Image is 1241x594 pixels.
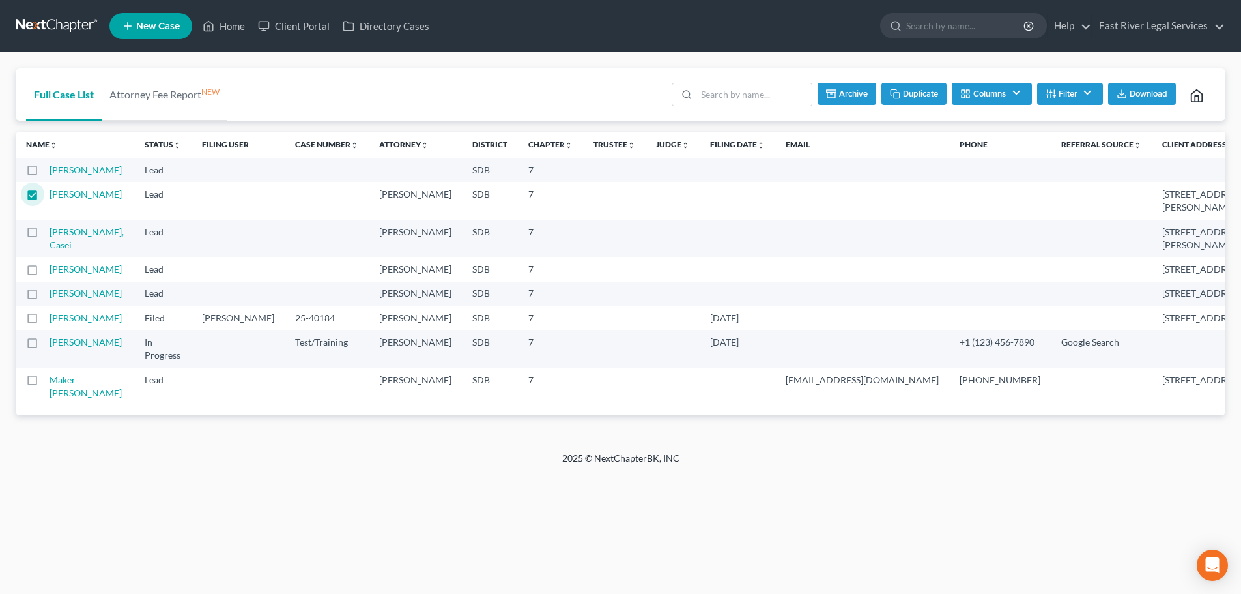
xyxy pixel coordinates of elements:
button: Duplicate [881,83,947,105]
a: Referral Sourceunfold_more [1061,140,1141,149]
td: Test/Training [285,330,369,367]
td: In Progress [134,330,192,367]
a: Judgeunfold_more [656,140,689,149]
th: Email [775,132,949,158]
a: [PERSON_NAME] [50,263,122,275]
td: [PERSON_NAME] [369,257,462,281]
sup: NEW [201,87,220,97]
a: [PERSON_NAME], Casei [50,226,124,250]
td: Lead [134,368,192,405]
a: [PERSON_NAME] [50,164,122,175]
i: unfold_more [350,141,358,149]
i: unfold_more [50,141,57,149]
th: Phone [949,132,1051,158]
td: 7 [518,257,583,281]
a: [PERSON_NAME] [50,336,122,348]
td: Lead [134,282,192,306]
i: unfold_more [627,141,635,149]
td: [PERSON_NAME] [369,282,462,306]
input: Search by name... [906,14,1025,38]
td: SDB [462,368,518,405]
td: SDB [462,330,518,367]
a: [PERSON_NAME] [50,312,122,323]
td: Lead [134,220,192,257]
i: unfold_more [681,141,689,149]
span: Download [1130,89,1167,99]
a: Directory Cases [336,14,436,38]
td: Filed [134,306,192,330]
a: East River Legal Services [1092,14,1225,38]
a: Statusunfold_more [145,140,181,149]
span: New Case [136,22,180,31]
td: Google Search [1051,330,1152,367]
td: Lead [134,182,192,219]
th: District [462,132,518,158]
td: 7 [518,306,583,330]
td: SDB [462,257,518,281]
a: Chapterunfold_more [528,140,573,149]
td: Lead [134,158,192,182]
button: Columns [952,83,1031,105]
td: SDB [462,158,518,182]
td: [PERSON_NAME] [369,330,462,367]
th: Filing User [192,132,285,158]
button: Filter [1037,83,1103,105]
pre: +1 (123) 456-7890 [960,336,1040,349]
td: Lead [134,257,192,281]
i: unfold_more [565,141,573,149]
a: Trusteeunfold_more [593,140,635,149]
td: [DATE] [700,330,775,367]
a: Home [196,14,251,38]
i: unfold_more [173,141,181,149]
td: 7 [518,158,583,182]
button: Download [1108,83,1176,105]
td: SDB [462,182,518,219]
div: 2025 © NextChapterBK, INC [250,452,992,475]
td: SDB [462,220,518,257]
td: [DATE] [700,306,775,330]
a: Client Portal [251,14,336,38]
a: Filing Dateunfold_more [710,140,765,149]
td: 7 [518,220,583,257]
td: [PERSON_NAME] [369,182,462,219]
a: [PERSON_NAME] [50,188,122,200]
td: 25-40184 [285,306,369,330]
pre: [PHONE_NUMBER] [960,374,1040,387]
td: SDB [462,306,518,330]
div: Open Intercom Messenger [1197,550,1228,581]
td: 7 [518,330,583,367]
a: Attorney Fee ReportNEW [102,68,227,121]
a: Maker [PERSON_NAME] [50,374,122,398]
i: unfold_more [1134,141,1141,149]
a: Full Case List [26,68,102,121]
input: Search by name... [696,83,812,106]
td: [PERSON_NAME] [369,368,462,405]
td: [PERSON_NAME] [369,306,462,330]
a: Attorneyunfold_more [379,140,429,149]
pre: [EMAIL_ADDRESS][DOMAIN_NAME] [786,374,939,387]
td: [PERSON_NAME] [192,306,285,330]
td: SDB [462,282,518,306]
td: 7 [518,368,583,405]
td: 7 [518,282,583,306]
a: Case Numberunfold_more [295,140,358,149]
button: Archive [818,83,876,105]
td: 7 [518,182,583,219]
td: [PERSON_NAME] [369,220,462,257]
i: unfold_more [421,141,429,149]
a: [PERSON_NAME] [50,288,122,299]
i: unfold_more [757,141,765,149]
a: Nameunfold_more [26,140,57,149]
a: Help [1048,14,1091,38]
